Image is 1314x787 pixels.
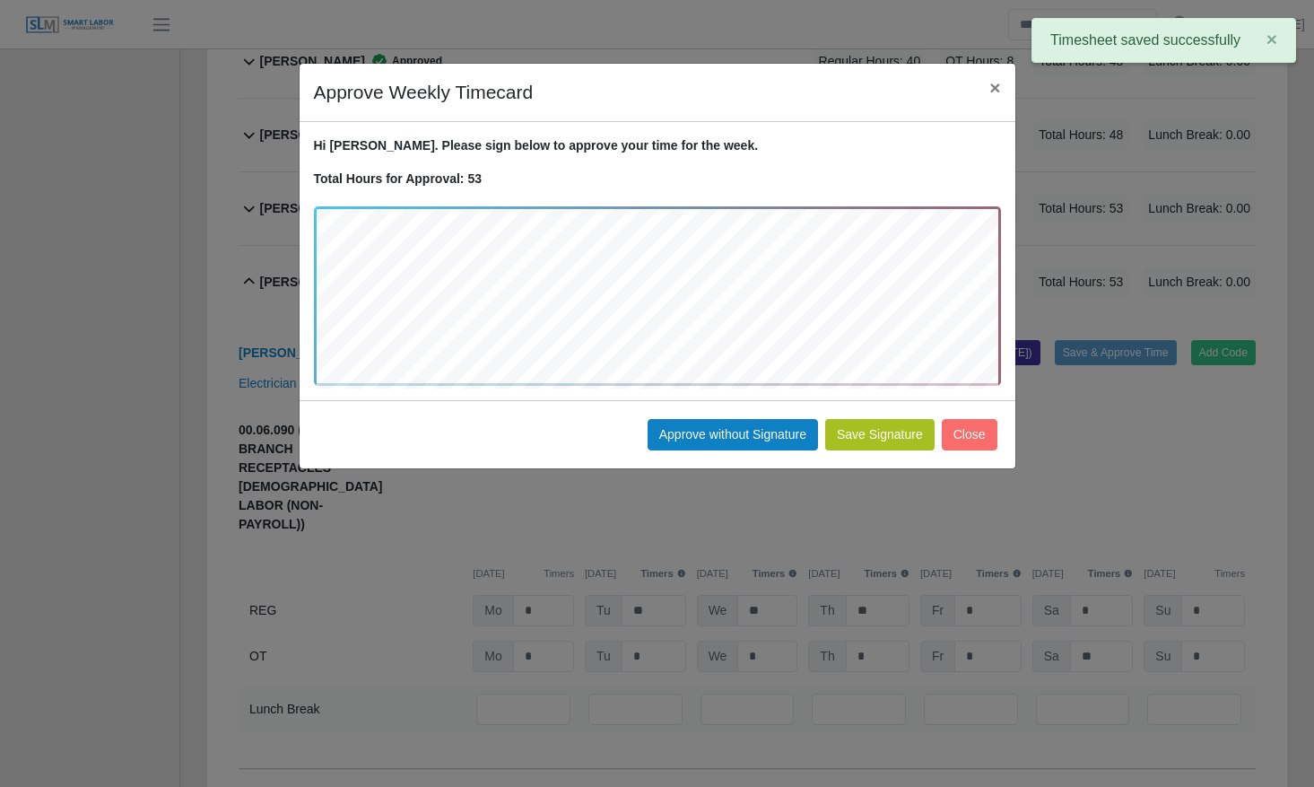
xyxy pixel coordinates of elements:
[1266,29,1277,49] span: ×
[942,419,997,450] button: Close
[314,138,759,153] strong: Hi [PERSON_NAME]. Please sign below to approve your time for the week.
[648,419,818,450] button: Approve without Signature
[975,64,1014,111] button: Close
[1031,18,1296,63] div: Timesheet saved successfully
[314,171,482,186] strong: Total Hours for Approval: 53
[825,419,935,450] button: Save Signature
[314,78,534,107] h4: Approve Weekly Timecard
[989,77,1000,98] span: ×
